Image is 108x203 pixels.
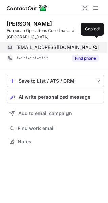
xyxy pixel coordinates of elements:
[7,28,104,40] div: European Operations Coordinator at [GEOGRAPHIC_DATA]
[7,107,104,119] button: Add to email campaign
[19,78,92,84] div: Save to List / ATS / CRM
[7,137,104,146] button: Notes
[18,111,72,116] span: Add to email campaign
[7,123,104,133] button: Find work email
[7,75,104,87] button: save-profile-one-click
[7,4,47,12] img: ContactOut v5.3.10
[72,55,99,62] button: Reveal Button
[7,20,52,27] div: [PERSON_NAME]
[19,94,90,100] span: AI write personalized message
[16,44,93,50] span: [EMAIL_ADDRESS][DOMAIN_NAME]
[18,139,101,145] span: Notes
[18,125,101,131] span: Find work email
[7,91,104,103] button: AI write personalized message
